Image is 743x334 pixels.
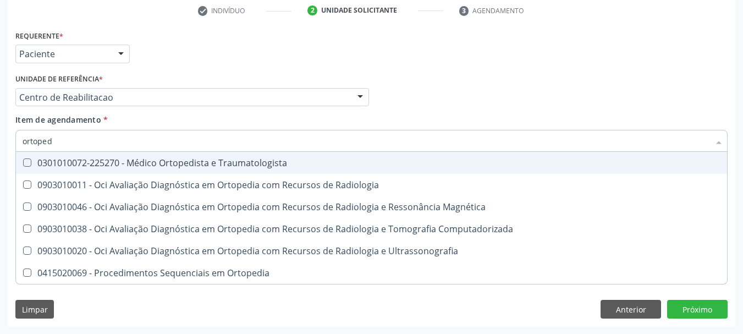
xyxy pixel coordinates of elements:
span: Item de agendamento [15,114,101,125]
label: Requerente [15,28,63,45]
div: 0415020069 - Procedimentos Sequenciais em Ortopedia [23,269,720,277]
div: 0903010038 - Oci Avaliação Diagnóstica em Ortopedia com Recursos de Radiologia e Tomografia Compu... [23,225,720,233]
button: Anterior [601,300,661,319]
span: Paciente [19,48,107,59]
div: 0903010011 - Oci Avaliação Diagnóstica em Ortopedia com Recursos de Radiologia [23,180,720,189]
div: 0903010020 - Oci Avaliação Diagnóstica em Ortopedia com Recursos de Radiologia e Ultrassonografia [23,247,720,255]
div: Unidade solicitante [321,6,397,15]
div: 0903010046 - Oci Avaliação Diagnóstica em Ortopedia com Recursos de Radiologia e Ressonância Magn... [23,202,720,211]
label: Unidade de referência [15,71,103,88]
input: Buscar por procedimentos [23,130,709,152]
span: Centro de Reabilitacao [19,92,346,103]
div: 2 [307,6,317,15]
button: Próximo [667,300,728,319]
div: 0301010072-225270 - Médico Ortopedista e Traumatologista [23,158,720,167]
